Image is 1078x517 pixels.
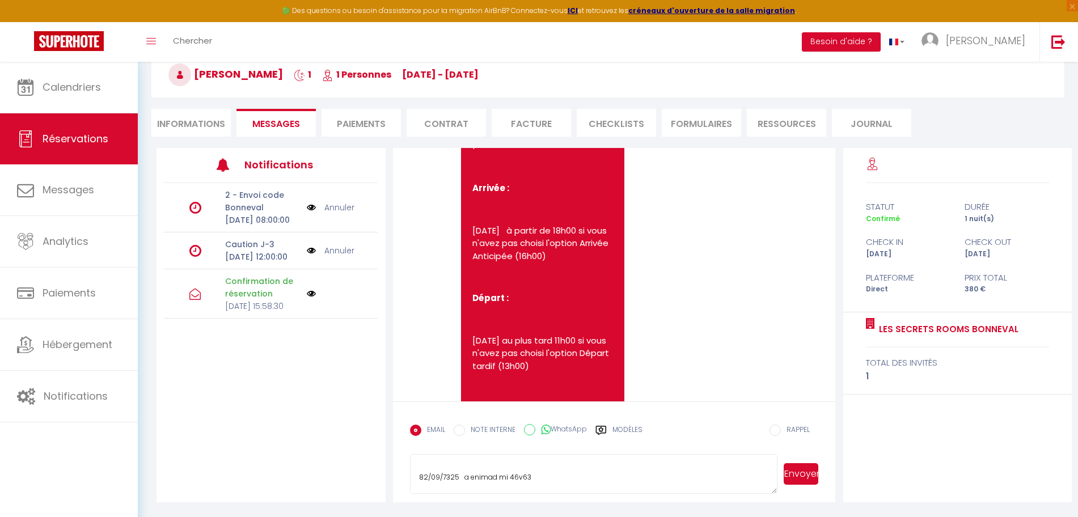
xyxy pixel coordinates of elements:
h3: Notifications [244,152,333,177]
li: Ressources [747,109,826,137]
span: [PERSON_NAME] [168,67,283,81]
span: [DATE] - [DATE] [402,68,479,81]
span: [PERSON_NAME] [946,33,1025,48]
label: RAPPEL [781,425,810,437]
b: Départ : [472,292,509,304]
span: 1 [294,68,311,81]
button: Envoyer [784,463,818,485]
b: Arrivée : [472,182,509,194]
li: FORMULAIRES [662,109,741,137]
label: NOTE INTERNE [465,425,515,437]
div: 1 nuit(s) [957,214,1056,224]
p: [DATE] 08:00:00 [225,214,299,226]
a: ... [PERSON_NAME] [913,22,1039,62]
img: NO IMAGE [307,289,316,298]
li: Paiements [322,109,401,137]
img: logout [1051,35,1066,49]
p: [DATE] à partir de 18h00 si vous n'avez pas choisi l'option Arrivée Anticipée (16h00) [472,224,613,263]
span: Analytics [43,234,88,248]
li: Journal [832,109,911,137]
span: Notifications [44,389,108,403]
span: Chercher [173,35,212,46]
p: Confirmation de réservation [225,275,299,300]
button: Ouvrir le widget de chat LiveChat [9,5,43,39]
img: Super Booking [34,31,104,51]
p: [DATE] 12:00:00 [225,251,299,263]
p: 2 - Envoi code Bonneval [225,189,299,214]
span: Messages [252,117,300,130]
p: [DATE] au plus tard 11h00 si vous n'avez pas choisi l'option Départ tardif (13h00) [472,334,613,373]
img: NO IMAGE [307,244,316,257]
div: check in [859,235,958,249]
a: Les Secrets Rooms Bonneval [875,323,1018,336]
span: Hébergement [43,337,112,351]
a: créneaux d'ouverture de la salle migration [628,6,795,15]
div: total des invités [866,356,1049,370]
li: Informations [151,109,231,137]
span: Paiements [43,286,96,300]
div: durée [957,200,1056,214]
li: Facture [492,109,571,137]
img: ... [921,32,939,49]
span: Messages [43,183,94,197]
a: ICI [568,6,578,15]
span: Calendriers [43,80,101,94]
a: Chercher [164,22,221,62]
a: Annuler [324,244,354,257]
span: Confirmé [866,214,900,223]
div: check out [957,235,1056,249]
div: 380 € [957,284,1056,295]
a: Annuler [324,201,354,214]
label: WhatsApp [535,424,587,437]
div: 1 [866,370,1049,383]
div: Prix total [957,271,1056,285]
span: Réservations [43,132,108,146]
label: EMAIL [421,425,445,437]
div: [DATE] [859,249,958,260]
button: Besoin d'aide ? [802,32,881,52]
label: Modèles [612,425,642,444]
div: Direct [859,284,958,295]
div: [DATE] [957,249,1056,260]
div: statut [859,200,958,214]
li: Contrat [407,109,486,137]
div: Plateforme [859,271,958,285]
p: Caution J-3 [225,238,299,251]
img: NO IMAGE [307,201,316,214]
p: [DATE] 15:58:30 [225,300,299,312]
li: CHECKLISTS [577,109,656,137]
span: 1 Personnes [322,68,391,81]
